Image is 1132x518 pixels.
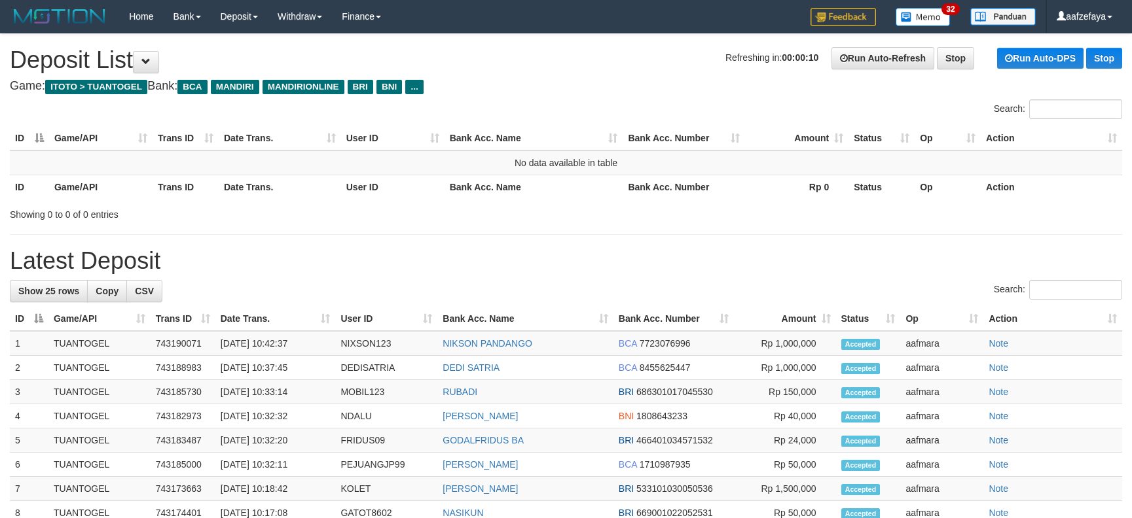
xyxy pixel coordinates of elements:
span: BCA [619,459,637,470]
td: 3 [10,380,48,404]
th: Action [981,175,1122,199]
td: 743185000 [151,453,215,477]
a: Note [989,483,1008,494]
span: BCA [177,80,207,94]
td: aafmara [900,404,983,428]
th: User ID [341,175,445,199]
a: Note [989,387,1008,397]
th: Game/API: activate to sort column ascending [49,126,153,150]
td: 7 [10,477,48,501]
td: 1 [10,331,48,356]
span: Copy 686301017045530 to clipboard [636,387,713,397]
span: ... [405,80,423,94]
td: Rp 40,000 [734,404,836,428]
th: Date Trans.: activate to sort column ascending [219,126,341,150]
th: Game/API: activate to sort column ascending [48,307,151,331]
td: NDALU [335,404,437,428]
th: Bank Acc. Number: activate to sort column ascending [613,307,734,331]
a: Note [989,338,1008,349]
span: BCA [619,338,637,349]
td: aafmara [900,356,983,380]
td: 5 [10,428,48,453]
span: Accepted [841,387,881,398]
a: Show 25 rows [10,280,88,302]
th: Trans ID: activate to sort column ascending [153,126,219,150]
td: [DATE] 10:18:42 [215,477,336,501]
th: Amount: activate to sort column ascending [745,126,849,150]
img: Feedback.jpg [811,8,876,26]
span: Refreshing in: [725,52,818,63]
label: Search: [994,99,1122,119]
th: ID: activate to sort column descending [10,126,49,150]
span: Copy 669001022052531 to clipboard [636,508,713,518]
td: TUANTOGEL [48,331,151,356]
input: Search: [1029,99,1122,119]
td: No data available in table [10,150,1122,175]
span: Copy 1710987935 to clipboard [640,459,691,470]
span: MANDIRI [211,80,259,94]
td: TUANTOGEL [48,380,151,404]
span: Accepted [841,484,881,495]
span: ITOTO > TUANTOGEL [45,80,147,94]
a: NASIKUN [443,508,483,518]
td: Rp 1,500,000 [734,477,836,501]
td: aafmara [900,331,983,356]
span: BCA [619,362,637,373]
th: Status: activate to sort column ascending [849,126,915,150]
span: Copy 8455625447 to clipboard [640,362,691,373]
th: Date Trans.: activate to sort column ascending [215,307,336,331]
th: Bank Acc. Name [445,175,623,199]
td: [DATE] 10:32:32 [215,404,336,428]
td: [DATE] 10:42:37 [215,331,336,356]
span: BNI [376,80,402,94]
a: GODALFRIDUS BA [443,435,524,445]
td: TUANTOGEL [48,356,151,380]
td: [DATE] 10:33:14 [215,380,336,404]
td: aafmara [900,453,983,477]
span: Show 25 rows [18,286,79,296]
th: Action: activate to sort column ascending [981,126,1122,150]
td: 743182973 [151,404,215,428]
a: Note [989,411,1008,421]
a: Stop [1086,48,1122,69]
th: Bank Acc. Name: activate to sort column ascending [445,126,623,150]
label: Search: [994,280,1122,300]
td: Rp 150,000 [734,380,836,404]
a: Note [989,362,1008,373]
th: Op: activate to sort column ascending [900,307,983,331]
th: Action: activate to sort column ascending [983,307,1122,331]
img: MOTION_logo.png [10,7,109,26]
h1: Latest Deposit [10,248,1122,274]
td: NIXSON123 [335,331,437,356]
a: Copy [87,280,127,302]
div: Showing 0 to 0 of 0 entries [10,203,462,221]
td: Rp 1,000,000 [734,356,836,380]
th: Bank Acc. Number: activate to sort column ascending [623,126,745,150]
a: [PERSON_NAME] [443,483,518,494]
input: Search: [1029,280,1122,300]
td: Rp 50,000 [734,453,836,477]
span: BRI [348,80,373,94]
th: Rp 0 [745,175,849,199]
td: DEDISATRIA [335,356,437,380]
th: Trans ID: activate to sort column ascending [151,307,215,331]
span: MANDIRIONLINE [263,80,344,94]
span: Accepted [841,339,881,350]
th: ID [10,175,49,199]
span: BRI [619,508,634,518]
th: Game/API [49,175,153,199]
th: Bank Acc. Number [623,175,745,199]
th: Status [849,175,915,199]
span: Accepted [841,411,881,423]
td: [DATE] 10:32:11 [215,453,336,477]
a: Note [989,435,1008,445]
a: CSV [126,280,162,302]
h1: Deposit List [10,47,1122,73]
span: Accepted [841,460,881,471]
td: 743185730 [151,380,215,404]
td: PEJUANGJP99 [335,453,437,477]
span: CSV [135,286,154,296]
td: aafmara [900,477,983,501]
a: Run Auto-DPS [997,48,1084,69]
th: Trans ID [153,175,219,199]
